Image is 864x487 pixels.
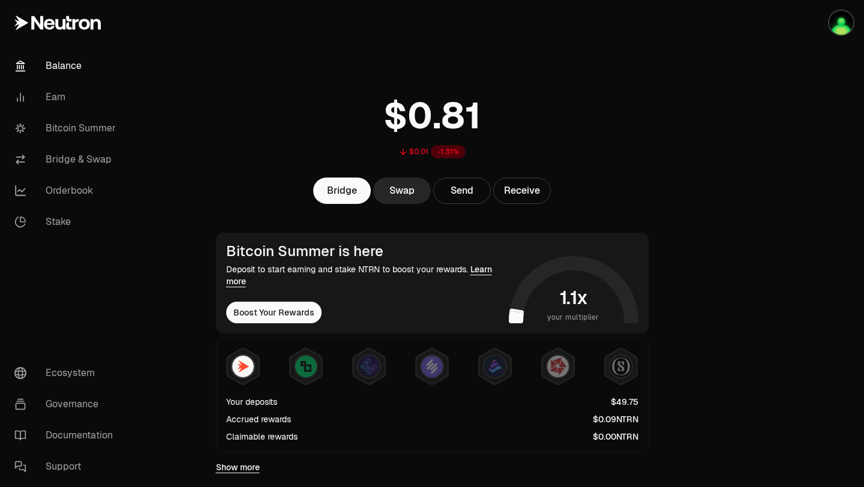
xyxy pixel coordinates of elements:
a: Documentation [5,420,130,451]
div: -1.31% [431,145,466,158]
a: Bridge [313,178,371,204]
a: Ecosystem [5,357,130,389]
button: Send [433,178,491,204]
a: Bridge & Swap [5,144,130,175]
img: Structured Points [610,356,632,377]
div: Accrued rewards [226,413,291,425]
a: Balance [5,50,130,82]
img: Mars Fragments [547,356,569,377]
a: Orderbook [5,175,130,206]
a: Governance [5,389,130,420]
a: Bitcoin Summer [5,113,130,144]
div: Your deposits [226,396,277,408]
img: EtherFi Points [358,356,380,377]
a: Show more [216,461,260,473]
img: Solv Points [421,356,443,377]
div: $0.01 [409,147,428,157]
div: Bitcoin Summer is here [226,243,504,260]
span: your multiplier [547,311,599,323]
a: Swap [373,178,431,204]
a: Support [5,451,130,482]
img: Bedrock Diamonds [484,356,506,377]
div: Claimable rewards [226,431,298,443]
img: LEDGER-PHIL [829,11,853,35]
a: Earn [5,82,130,113]
img: NTRN [232,356,254,377]
img: Lombard Lux [295,356,317,377]
a: Stake [5,206,130,238]
div: Deposit to start earning and stake NTRN to boost your rewards. [226,263,504,287]
button: Boost Your Rewards [226,302,322,323]
button: Receive [493,178,551,204]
